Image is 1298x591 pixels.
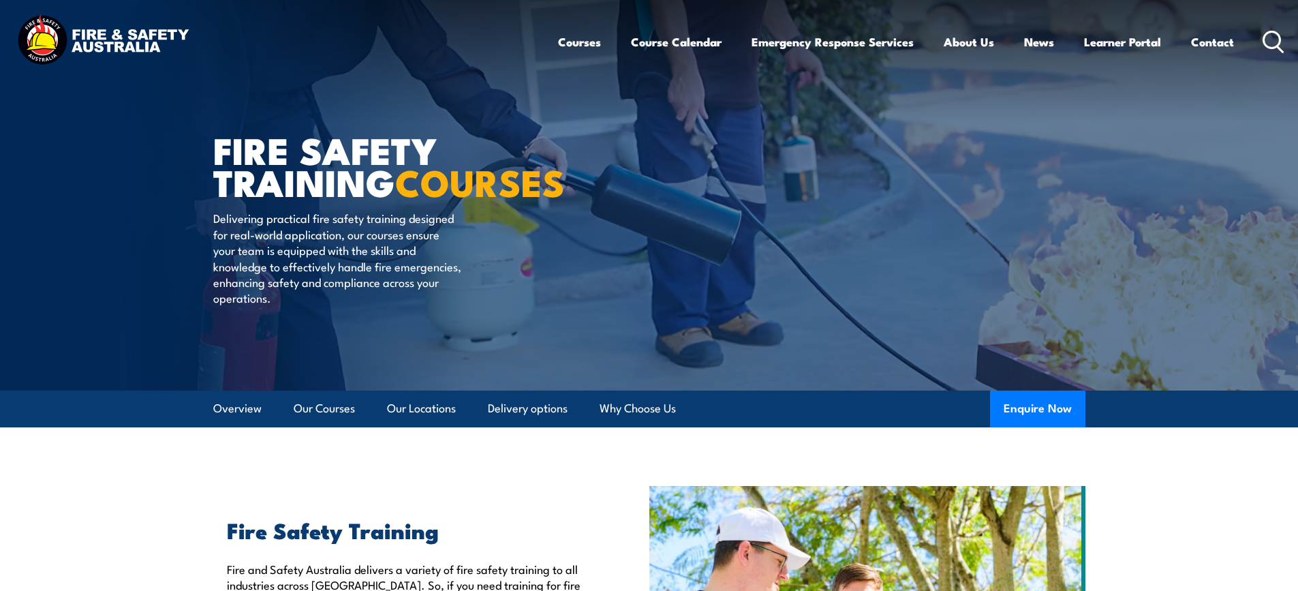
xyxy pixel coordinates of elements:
[227,520,587,539] h2: Fire Safety Training
[213,210,462,305] p: Delivering practical fire safety training designed for real-world application, our courses ensure...
[395,153,565,209] strong: COURSES
[1084,24,1161,60] a: Learner Portal
[752,24,914,60] a: Emergency Response Services
[1191,24,1234,60] a: Contact
[488,391,568,427] a: Delivery options
[558,24,601,60] a: Courses
[600,391,676,427] a: Why Choose Us
[944,24,994,60] a: About Us
[213,391,262,427] a: Overview
[387,391,456,427] a: Our Locations
[213,134,550,197] h1: FIRE SAFETY TRAINING
[990,391,1085,427] button: Enquire Now
[294,391,355,427] a: Our Courses
[1024,24,1054,60] a: News
[631,24,722,60] a: Course Calendar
